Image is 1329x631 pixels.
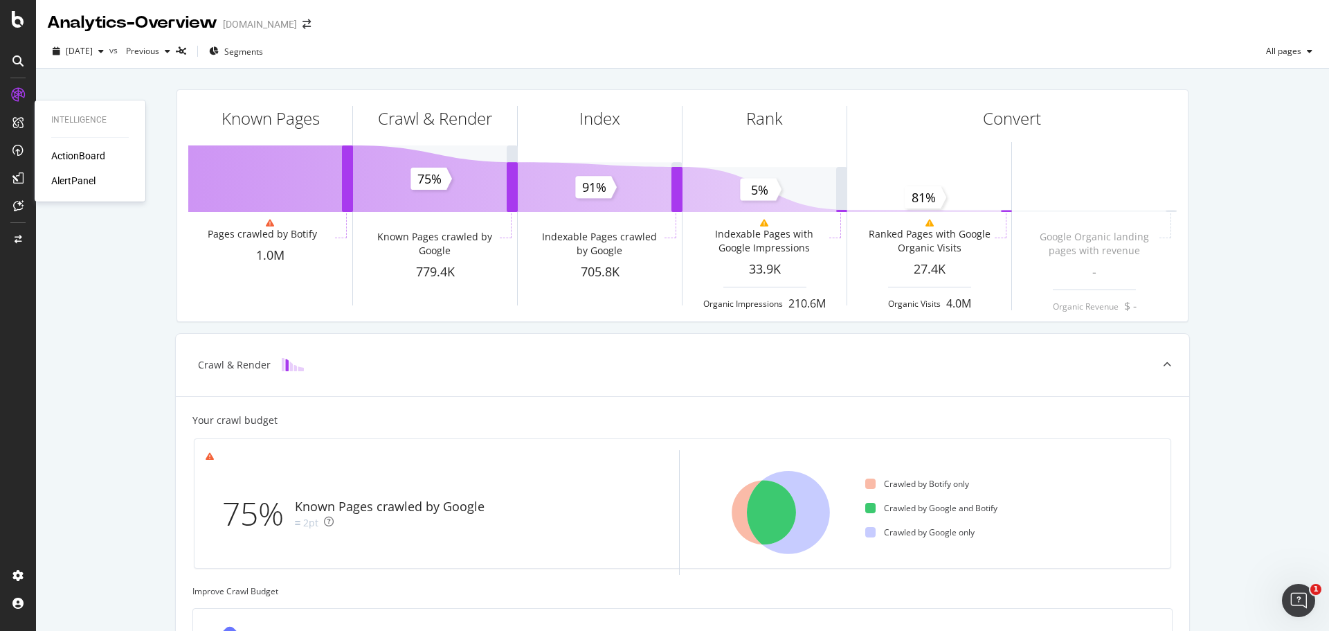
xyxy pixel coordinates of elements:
img: block-icon [282,358,304,371]
div: Intelligence [51,114,129,126]
iframe: Intercom live chat [1282,584,1315,617]
div: [DOMAIN_NAME] [223,17,297,31]
span: vs [109,44,120,56]
div: 33.9K [682,260,847,278]
div: Index [579,107,620,130]
div: Improve Crawl Budget [192,585,1173,597]
div: Crawl & Render [198,358,271,372]
div: Crawled by Botify only [865,478,969,490]
span: 1 [1310,584,1321,595]
div: Crawl & Render [378,107,492,130]
div: Pages crawled by Botify [208,227,317,241]
div: arrow-right-arrow-left [302,19,311,29]
div: 2pt [303,516,318,530]
div: 705.8K [518,263,682,281]
div: 779.4K [353,263,517,281]
div: Indexable Pages with Google Impressions [702,227,826,255]
img: Equal [295,521,300,525]
button: All pages [1260,40,1318,62]
button: Previous [120,40,176,62]
div: 1.0M [188,247,352,265]
div: Organic Impressions [703,298,783,310]
div: Indexable Pages crawled by Google [537,230,661,258]
button: [DATE] [47,40,109,62]
div: Known Pages crawled by Google [295,498,485,516]
div: 210.6M [788,296,826,312]
span: 2025 Sep. 29th [66,45,93,57]
button: Segments [204,40,269,62]
span: All pages [1260,45,1301,57]
div: Crawled by Google and Botify [865,502,997,514]
div: Known Pages crawled by Google [372,230,496,258]
a: ActionBoard [51,149,105,163]
a: AlertPanel [51,174,96,188]
span: Previous [120,45,159,57]
div: Your crawl budget [192,414,278,427]
div: Crawled by Google only [865,526,975,538]
div: 75% [222,491,295,537]
div: Rank [746,107,783,130]
div: Known Pages [221,107,320,130]
span: Segments [224,46,263,57]
div: Analytics - Overview [47,11,217,35]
